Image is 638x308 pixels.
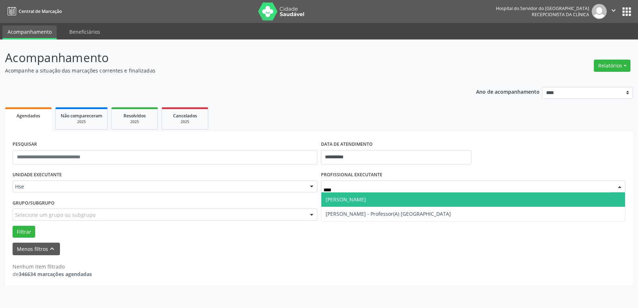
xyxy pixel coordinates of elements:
[326,210,451,217] span: [PERSON_NAME] - Professor(A) [GEOGRAPHIC_DATA]
[61,113,102,119] span: Não compareceram
[532,11,589,18] span: Recepcionista da clínica
[496,5,589,11] div: Hospital do Servidor do [GEOGRAPHIC_DATA]
[13,139,37,150] label: PESQUISAR
[13,197,55,209] label: Grupo/Subgrupo
[64,25,105,38] a: Beneficiários
[13,169,62,181] label: UNIDADE EXECUTANTE
[173,113,197,119] span: Cancelados
[48,245,56,253] i: keyboard_arrow_up
[15,183,303,190] span: Hse
[607,4,620,19] button: 
[321,139,373,150] label: DATA DE ATENDIMENTO
[476,87,540,96] p: Ano de acompanhamento
[13,270,92,278] div: de
[5,49,444,67] p: Acompanhamento
[13,226,35,238] button: Filtrar
[620,5,633,18] button: apps
[610,6,618,14] i: 
[5,67,444,74] p: Acompanhe a situação das marcações correntes e finalizadas
[124,113,146,119] span: Resolvidos
[19,271,92,277] strong: 346634 marcações agendadas
[15,211,96,219] span: Selecione um grupo ou subgrupo
[592,4,607,19] img: img
[61,119,102,125] div: 2025
[594,60,630,72] button: Relatórios
[13,263,92,270] div: Nenhum item filtrado
[117,119,153,125] div: 2025
[167,119,203,125] div: 2025
[321,169,382,181] label: PROFISSIONAL EXECUTANTE
[17,113,40,119] span: Agendados
[3,25,57,39] a: Acompanhamento
[13,243,60,255] button: Menos filtroskeyboard_arrow_up
[19,8,62,14] span: Central de Marcação
[5,5,62,17] a: Central de Marcação
[326,196,366,203] span: [PERSON_NAME]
